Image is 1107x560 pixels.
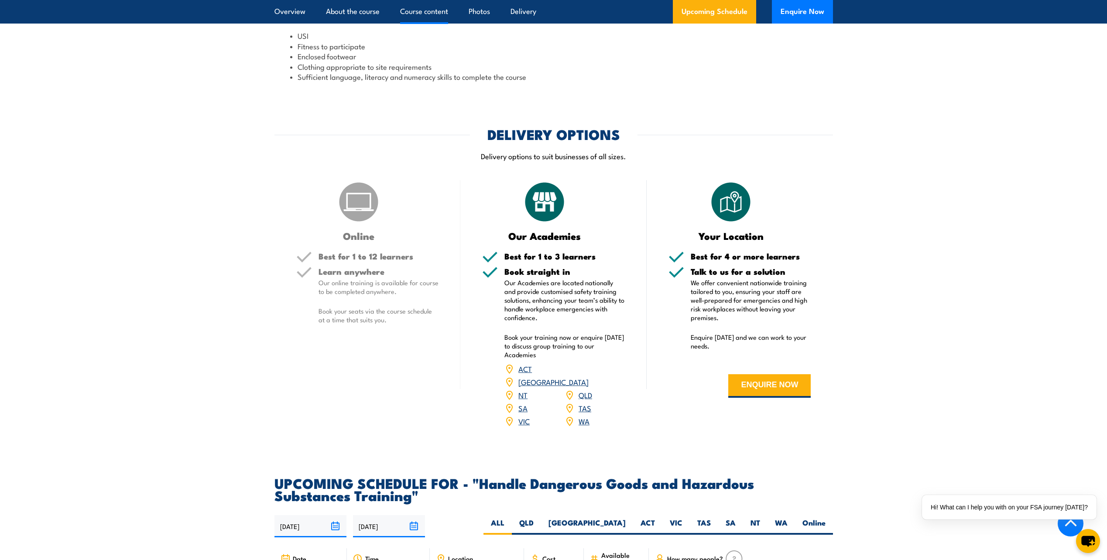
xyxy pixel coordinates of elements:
a: TAS [579,403,591,413]
button: ENQUIRE NOW [728,374,811,398]
label: [GEOGRAPHIC_DATA] [541,518,633,535]
p: Our online training is available for course to be completed anywhere. [319,278,439,296]
a: ACT [518,363,532,374]
input: From date [274,515,346,537]
a: QLD [579,389,592,400]
label: NT [743,518,768,535]
li: USI [290,31,817,41]
label: WA [768,518,795,535]
label: Online [795,518,833,535]
h3: Our Academies [482,231,607,241]
a: SA [518,403,528,413]
button: chat-button [1076,529,1100,553]
input: To date [353,515,425,537]
h3: Your Location [668,231,794,241]
p: Book your training now or enquire [DATE] to discuss group training to our Academies [504,333,625,359]
h2: DELIVERY OPTIONS [487,128,620,140]
label: QLD [512,518,541,535]
p: Our Academies are located nationally and provide customised safety training solutions, enhancing ... [504,278,625,322]
p: Book your seats via the course schedule at a time that suits you. [319,307,439,324]
label: ALL [483,518,512,535]
a: WA [579,416,589,426]
li: Clothing appropriate to site requirements [290,61,817,72]
a: [GEOGRAPHIC_DATA] [518,376,589,387]
h5: Talk to us for a solution [691,267,811,276]
label: ACT [633,518,662,535]
p: Delivery options to suit businesses of all sizes. [274,151,833,161]
a: NT [518,389,528,400]
div: Hi! What can I help you with on your FSA journey [DATE]? [922,495,1097,519]
li: Fitness to participate [290,41,817,51]
p: Enquire [DATE] and we can work to your needs. [691,333,811,350]
li: Enclosed footwear [290,51,817,61]
label: VIC [662,518,690,535]
h5: Book straight in [504,267,625,276]
h5: Best for 1 to 3 learners [504,252,625,260]
h5: Learn anywhere [319,267,439,276]
li: Sufficient language, literacy and numeracy skills to complete the course [290,72,817,82]
h2: UPCOMING SCHEDULE FOR - "Handle Dangerous Goods and Hazardous Substances Training" [274,477,833,501]
h5: Best for 1 to 12 learners [319,252,439,260]
p: We offer convenient nationwide training tailored to you, ensuring your staff are well-prepared fo... [691,278,811,322]
a: VIC [518,416,530,426]
label: SA [718,518,743,535]
label: TAS [690,518,718,535]
h3: Online [296,231,422,241]
h5: Best for 4 or more learners [691,252,811,260]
